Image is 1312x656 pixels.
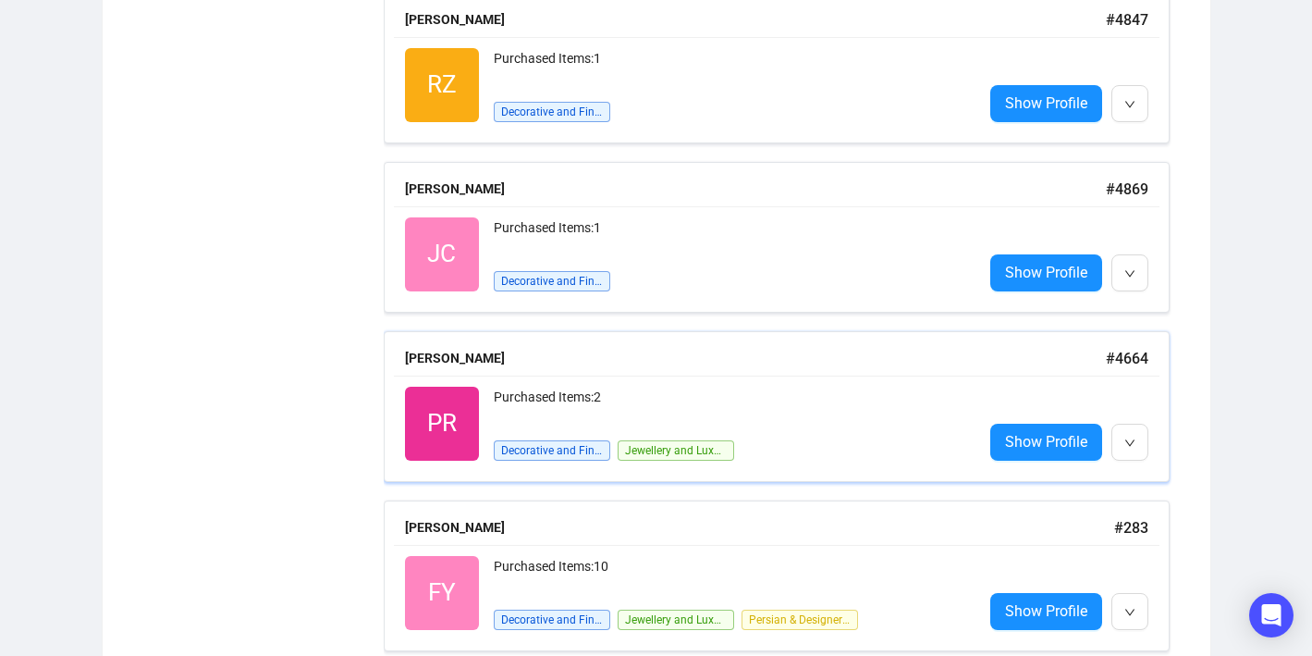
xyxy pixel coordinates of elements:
div: Purchased Items: 1 [494,217,968,254]
span: # 4869 [1106,180,1148,198]
span: # 283 [1114,519,1148,537]
div: [PERSON_NAME] [405,179,1106,199]
a: Show Profile [990,85,1102,122]
div: [PERSON_NAME] [405,517,1114,538]
div: Purchased Items: 2 [494,387,968,424]
span: FY [428,574,456,612]
span: down [1124,99,1135,110]
span: Decorative and Fine Arts [494,271,610,291]
div: Purchased Items: 1 [494,48,968,85]
span: down [1124,607,1135,618]
a: [PERSON_NAME]#283FYPurchased Items:10Decorative and Fine ArtsJewellery and LuxuryPersian & Design... [384,501,1188,651]
span: Show Profile [1005,430,1087,453]
span: Decorative and Fine Arts [494,440,610,461]
div: Open Intercom Messenger [1249,593,1294,637]
span: # 4664 [1106,350,1148,367]
span: down [1124,268,1135,279]
span: Jewellery and Luxury [618,440,734,461]
a: Show Profile [990,593,1102,630]
div: Purchased Items: 10 [494,556,968,593]
span: Show Profile [1005,600,1087,623]
span: down [1124,438,1135,449]
span: Show Profile [1005,92,1087,115]
span: RZ [427,66,457,104]
div: [PERSON_NAME] [405,348,1106,368]
div: [PERSON_NAME] [405,9,1106,30]
span: Persian & Designer Rugs [742,610,858,630]
span: Jewellery and Luxury [618,610,734,630]
span: Show Profile [1005,261,1087,284]
span: JC [427,235,456,273]
span: Decorative and Fine Arts [494,102,610,122]
a: Show Profile [990,424,1102,461]
a: Show Profile [990,254,1102,291]
a: [PERSON_NAME]#4664PRPurchased Items:2Decorative and Fine ArtsJewellery and LuxuryShow Profile [384,331,1188,482]
span: PR [427,404,457,442]
span: Decorative and Fine Arts [494,610,610,630]
span: # 4847 [1106,11,1148,29]
a: [PERSON_NAME]#4869JCPurchased Items:1Decorative and Fine ArtsShow Profile [384,162,1188,313]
